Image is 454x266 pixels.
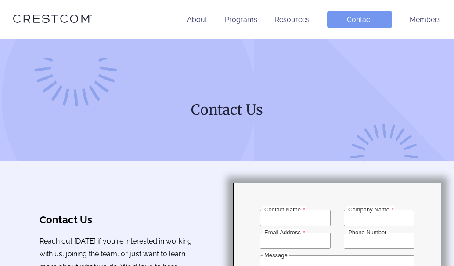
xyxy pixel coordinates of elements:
h3: Contact Us [40,214,194,226]
label: Company Name [347,206,395,213]
a: Members [410,15,441,24]
a: Contact [327,11,392,28]
a: Programs [225,15,257,24]
h1: Contact Us [59,101,395,119]
a: Resources [275,15,310,24]
label: Phone Number [347,229,388,236]
a: About [187,15,207,24]
label: Email Address [263,229,306,236]
label: Contact Name [263,206,306,213]
label: Message [263,252,289,259]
